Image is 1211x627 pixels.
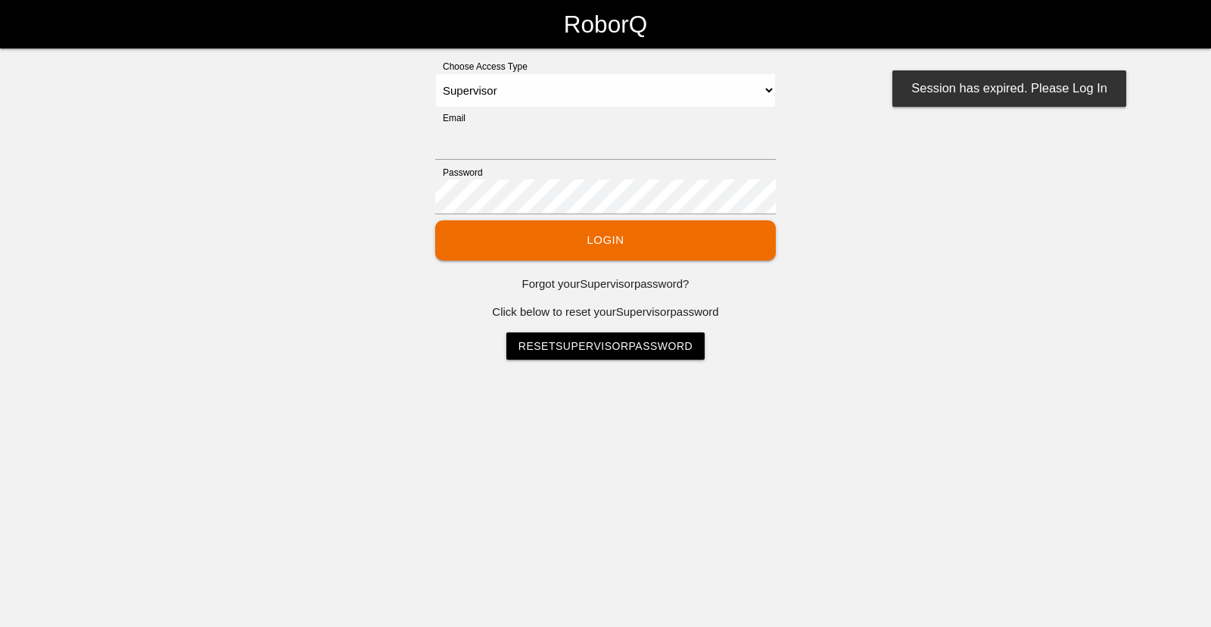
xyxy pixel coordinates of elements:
p: Forgot your Supervisor password? [435,276,776,293]
a: ResetSupervisorPassword [506,332,705,360]
p: Click below to reset your Supervisor password [435,304,776,321]
label: Choose Access Type [435,60,528,73]
label: Email [435,111,465,125]
div: Session has expired. Please Log In [892,70,1126,107]
label: Password [435,166,483,179]
button: Login [435,220,776,260]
